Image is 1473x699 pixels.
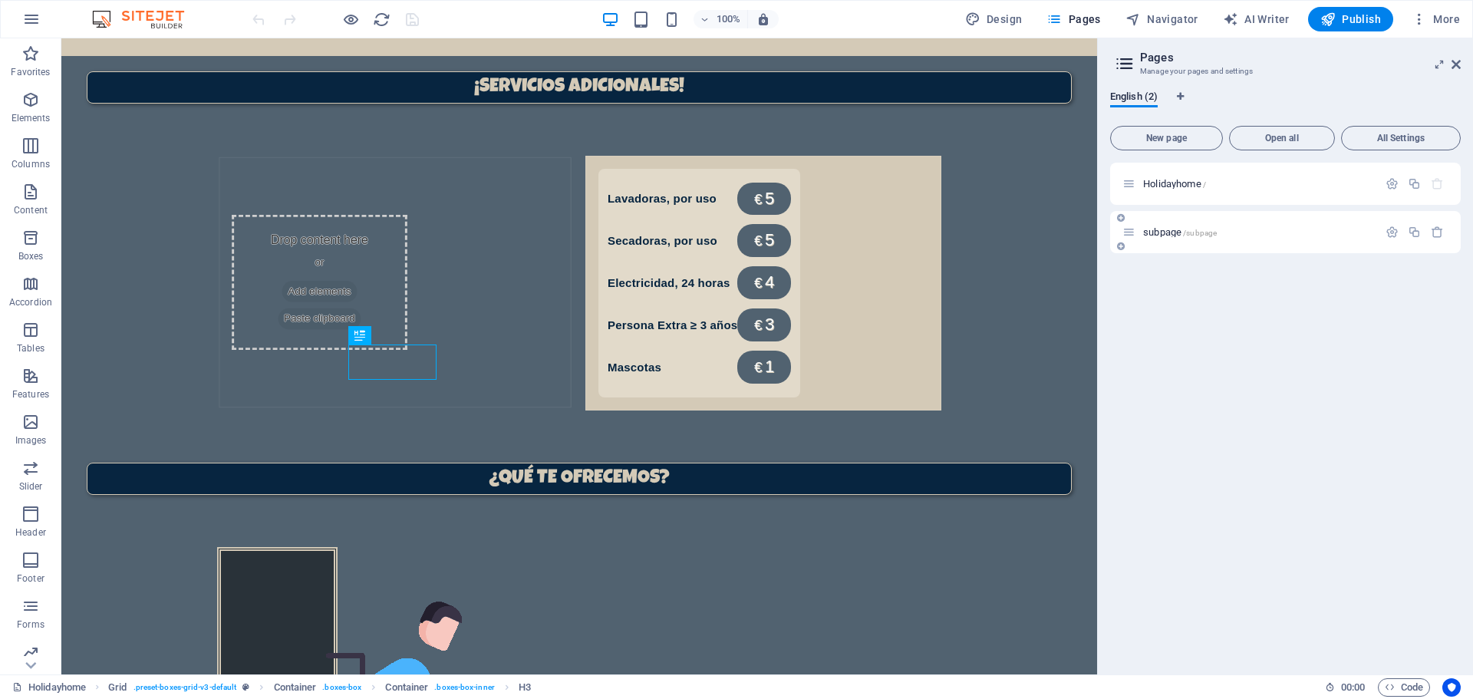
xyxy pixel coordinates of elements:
p: Elements [12,112,51,124]
div: Settings [1386,226,1399,239]
span: . preset-boxes-grid-v3-default [133,678,237,697]
p: Images [15,434,47,447]
p: Tables [17,342,44,354]
span: Open all [1236,134,1328,143]
span: Click to select. Double-click to edit [274,678,317,697]
img: Editor Logo [88,10,203,28]
div: Holidayhome/ [1139,179,1378,189]
span: Pages [1046,12,1100,27]
span: Click to select. Double-click to edit [519,678,531,697]
button: Pages [1040,7,1106,31]
span: Navigator [1125,12,1198,27]
span: Publish [1320,12,1381,27]
h6: 100% [717,10,741,28]
span: New page [1117,134,1216,143]
button: Click here to leave preview mode and continue editing [341,10,360,28]
button: 100% [694,10,748,28]
span: All Settings [1348,134,1454,143]
span: Click to select. Double-click to edit [108,678,127,697]
p: Header [15,526,46,539]
div: Language Tabs [1110,91,1461,120]
button: Usercentrics [1442,678,1461,697]
button: New page [1110,126,1223,150]
nav: breadcrumb [108,678,531,697]
div: subpage/subpage [1139,227,1378,237]
div: Drop content here [170,176,346,311]
span: More [1412,12,1460,27]
span: English (2) [1110,87,1158,109]
div: Duplicate [1408,226,1421,239]
h2: Pages [1140,51,1461,64]
span: Code [1385,678,1423,697]
span: : [1352,681,1354,693]
p: Boxes [18,250,44,262]
i: On resize automatically adjust zoom level to fit chosen device. [756,12,770,26]
button: Open all [1229,126,1335,150]
p: Favorites [11,66,50,78]
button: Design [959,7,1029,31]
a: Click to cancel selection. Double-click to open Pages [12,678,86,697]
p: Content [14,204,48,216]
span: . boxes-box-inner [434,678,495,697]
span: 00 00 [1341,678,1365,697]
span: Design [965,12,1023,27]
div: Design (Ctrl+Alt+Y) [959,7,1029,31]
span: AI Writer [1223,12,1290,27]
span: Click to open page [1143,226,1217,238]
p: Columns [12,158,50,170]
p: Forms [17,618,44,631]
span: . boxes-box [322,678,361,697]
a: Drop content hereorAdd elementsPaste clipboard [158,119,358,368]
button: Publish [1308,7,1393,31]
i: Reload page [373,11,390,28]
i: This element is a customizable preset [242,683,249,691]
span: / [1203,180,1206,189]
p: Features [12,388,49,401]
button: All Settings [1341,126,1461,150]
p: Slider [19,480,43,493]
h6: Session time [1325,678,1366,697]
p: Footer [17,572,44,585]
div: The startpage cannot be deleted [1431,177,1444,190]
div: Remove [1431,226,1444,239]
span: Add elements [220,242,295,264]
button: Code [1378,678,1430,697]
button: reload [372,10,390,28]
div: Settings [1386,177,1399,190]
span: Click to select. Double-click to edit [385,678,428,697]
span: Paste clipboard [216,269,300,291]
span: Click to open page [1143,178,1206,190]
div: Duplicate [1408,177,1421,190]
h3: Manage your pages and settings [1140,64,1430,78]
button: Navigator [1119,7,1204,31]
button: More [1405,7,1466,31]
button: AI Writer [1217,7,1296,31]
span: /subpage [1183,229,1217,237]
p: Accordion [9,296,52,308]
